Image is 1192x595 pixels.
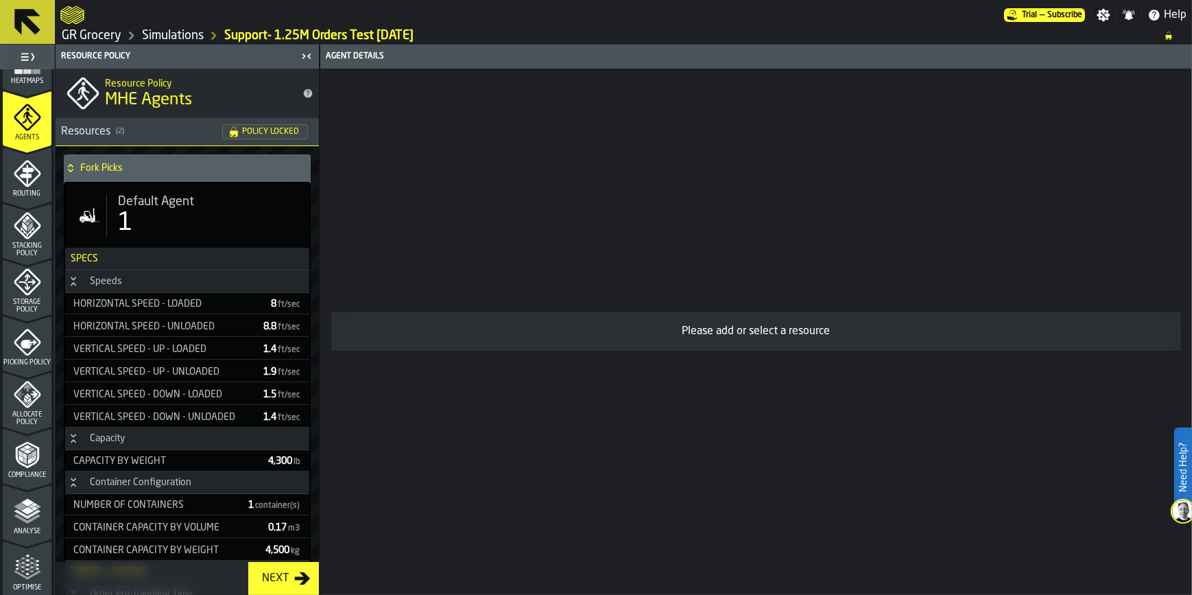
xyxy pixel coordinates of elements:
[105,75,291,89] h2: Sub Title
[3,190,51,198] span: Routing
[68,412,252,423] div: Vertical Speed - Down - Unloaded
[56,69,319,118] div: title-MHE Agents
[58,51,297,61] div: Resource Policy
[263,322,301,331] span: 8.8
[3,203,51,258] li: menu Stacking Policy
[288,524,300,533] span: m3
[248,500,301,510] span: 1
[105,89,192,111] span: MHE Agents
[222,124,308,139] div: status-Policy Locked
[278,346,300,354] span: ft/sec
[65,183,309,248] div: stat-Default Agent
[3,411,51,426] span: Allocate Policy
[1164,7,1187,23] span: Help
[68,456,257,467] div: Capacity by weight
[265,546,301,555] span: 4,500
[118,194,194,209] span: Default Agent
[3,134,51,141] span: Agents
[65,494,309,515] div: StatList-item-Number of Containers
[1004,8,1085,22] a: link-to-/wh/i/e451d98b-95f6-4604-91ff-c80219f9c36d/pricing/
[3,299,51,314] span: Storage Policy
[142,28,204,43] a: link-to-/wh/i/e451d98b-95f6-4604-91ff-c80219f9c36d
[65,361,309,382] div: StatList-item-Vertical Speed - Up - Unloaded
[65,477,82,488] button: Button-Container Configuration-open
[118,194,298,209] div: Title
[68,344,252,355] div: Vertical Speed - Up - Loaded
[68,545,254,556] div: Container Capacity by Weight
[1047,10,1082,20] span: Subscribe
[3,471,51,479] span: Compliance
[68,321,252,332] div: Horizontal Speed - Unloaded
[257,570,294,587] div: Next
[3,428,51,483] li: menu Compliance
[1022,10,1037,20] span: Trial
[62,28,121,43] a: link-to-/wh/i/e451d98b-95f6-4604-91ff-c80219f9c36d
[65,253,98,264] span: Specs
[3,78,51,85] span: Heatmaps
[65,338,309,360] div: StatList-item-Vertical Speed - Up - Loaded
[3,316,51,371] li: menu Picking Policy
[65,428,309,450] h3: title-section-Capacity
[278,301,300,309] span: ft/sec
[118,209,133,237] div: 1
[60,27,1187,44] nav: Breadcrumb
[65,276,82,287] button: Button-Speeds-open
[65,561,309,583] h3: title-section-Timing — Picking
[65,293,309,314] div: StatList-item-Horizontal Speed - Loaded
[3,485,51,539] li: menu Analyse
[3,91,51,145] li: menu Agents
[268,523,301,533] span: 0.17
[65,450,309,471] div: StatList-item-Capacity by weight
[291,547,300,555] span: kg
[82,276,130,287] div: Speeds
[271,299,301,309] span: 8
[3,242,51,257] span: Stacking Policy
[65,539,309,561] div: StatList-item-Container Capacity by Weight
[278,369,300,377] span: ft/sec
[263,412,301,422] span: 1.4
[82,433,133,444] div: Capacity
[68,299,260,310] div: Horizontal Speed - Loaded
[3,147,51,202] li: menu Routing
[263,345,301,354] span: 1.4
[56,45,319,69] header: Resource Policy
[3,359,51,366] span: Picking Policy
[3,584,51,592] span: Optimise
[64,154,305,182] div: Fork Picks
[224,28,414,43] a: link-to-/wh/i/e451d98b-95f6-4604-91ff-c80219f9c36d/simulations/250735e5-3a8e-4817-a5cb-313b26903e2e
[56,118,319,146] h3: title-section-[object Object]
[82,477,200,488] div: Container Configuration
[1040,10,1045,20] span: —
[1142,7,1192,23] label: button-toggle-Help
[278,414,300,422] span: ft/sec
[65,248,309,270] h3: title-section-Specs
[268,456,301,466] span: 4,300
[65,384,309,405] div: StatList-item-Vertical Speed - Down - Loaded
[65,433,82,444] button: Button-Capacity-open
[3,259,51,314] li: menu Storage Policy
[65,270,309,293] h3: title-section-Speeds
[80,163,305,174] h4: Fork Picks
[1117,8,1141,22] label: button-toggle-Notifications
[248,562,319,595] button: button-Next
[65,471,309,494] h3: title-section-Container Configuration
[263,367,301,377] span: 1.9
[61,124,222,140] div: Resources
[68,389,252,400] div: Vertical Speed - Down - Loaded
[278,323,300,331] span: ft/sec
[1176,429,1191,506] label: Need Help?
[320,45,1192,69] header: Agent details
[323,51,1189,61] div: Agent details
[263,390,301,399] span: 1.5
[3,372,51,427] li: menu Allocate Policy
[65,517,309,538] div: StatList-item-Container Capacity by Volume
[65,406,309,428] div: StatList-item-Vertical Speed - Down - Unloaded
[3,34,51,89] li: menu Heatmaps
[242,128,299,136] span: Policy Locked
[1091,8,1116,22] label: button-toggle-Settings
[294,458,300,466] span: lb
[297,48,316,65] label: button-toggle-Close me
[65,316,309,337] div: StatList-item-Horizontal Speed - Unloaded
[342,323,1170,340] div: Please add or select a resource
